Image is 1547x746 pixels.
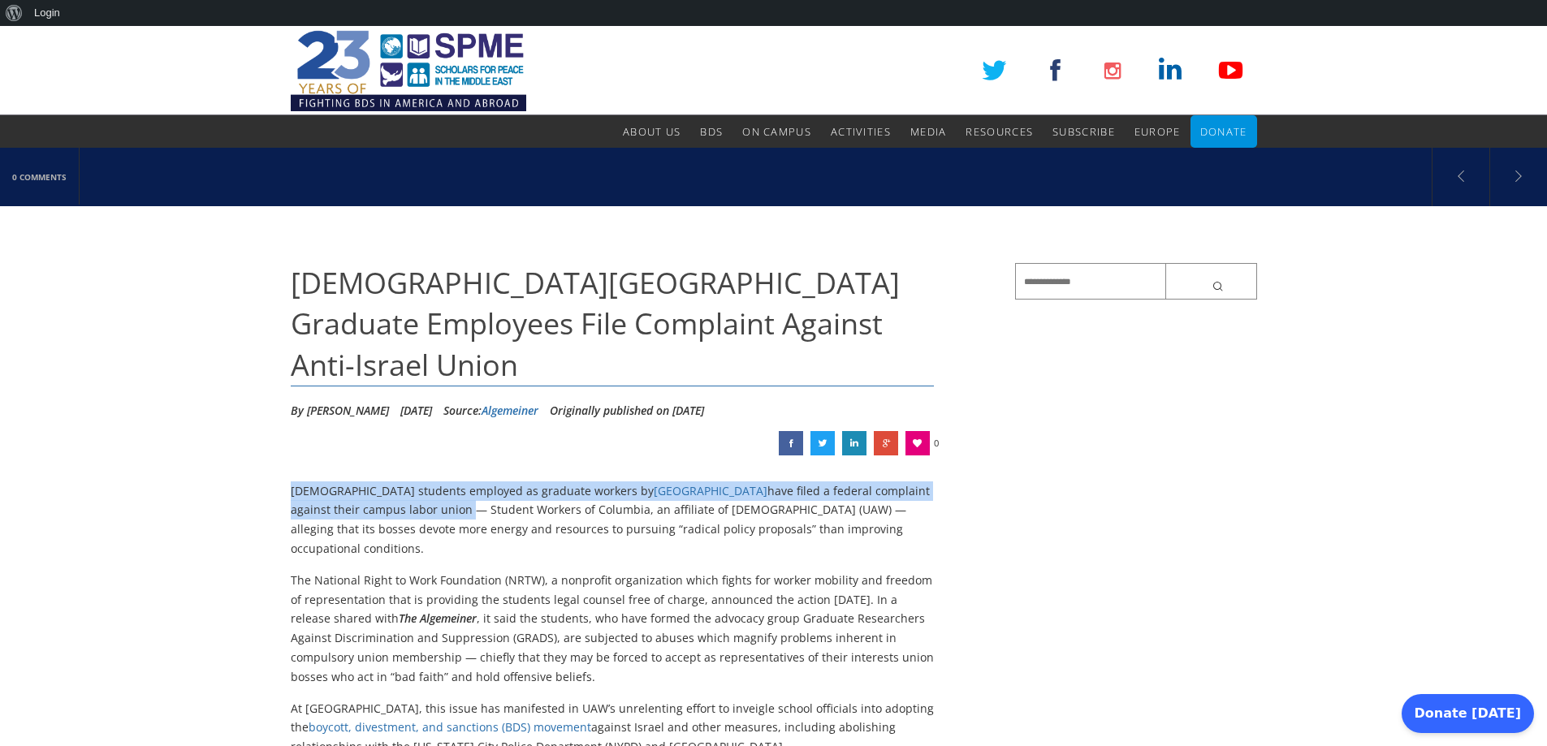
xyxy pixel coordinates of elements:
[700,115,723,148] a: BDS
[654,483,767,498] a: [GEOGRAPHIC_DATA]
[966,124,1033,139] span: Resources
[623,115,681,148] a: About Us
[779,431,803,455] a: Jewish Columbia University Graduate Employees File Complaint Against Anti-Israel Union
[291,571,935,687] p: The National Right to Work Foundation (NRTW), a nonprofit organization which fights for worker mo...
[291,263,900,385] span: [DEMOGRAPHIC_DATA][GEOGRAPHIC_DATA] Graduate Employees File Complaint Against Anti-Israel Union
[291,481,935,558] p: [DEMOGRAPHIC_DATA] students employed as graduate workers by have filed a federal complaint agains...
[1200,124,1247,139] span: Donate
[623,124,681,139] span: About Us
[874,431,898,455] a: Jewish Columbia University Graduate Employees File Complaint Against Anti-Israel Union
[1134,124,1181,139] span: Europe
[550,399,704,423] li: Originally published on [DATE]
[1052,115,1115,148] a: Subscribe
[400,399,432,423] li: [DATE]
[966,115,1033,148] a: Resources
[482,403,538,418] a: Algemeiner
[842,431,866,455] a: Jewish Columbia University Graduate Employees File Complaint Against Anti-Israel Union
[742,115,811,148] a: On Campus
[831,124,891,139] span: Activities
[1134,115,1181,148] a: Europe
[700,124,723,139] span: BDS
[910,115,947,148] a: Media
[742,124,811,139] span: On Campus
[831,115,891,148] a: Activities
[1200,115,1247,148] a: Donate
[810,431,835,455] a: Jewish Columbia University Graduate Employees File Complaint Against Anti-Israel Union
[291,399,389,423] li: By [PERSON_NAME]
[910,124,947,139] span: Media
[399,610,477,626] em: The Algemeiner
[443,399,538,423] div: Source:
[934,431,939,455] span: 0
[1052,124,1115,139] span: Subscribe
[291,26,526,115] img: SPME
[309,719,591,735] a: boycott, divestment, and sanctions (BDS) movement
